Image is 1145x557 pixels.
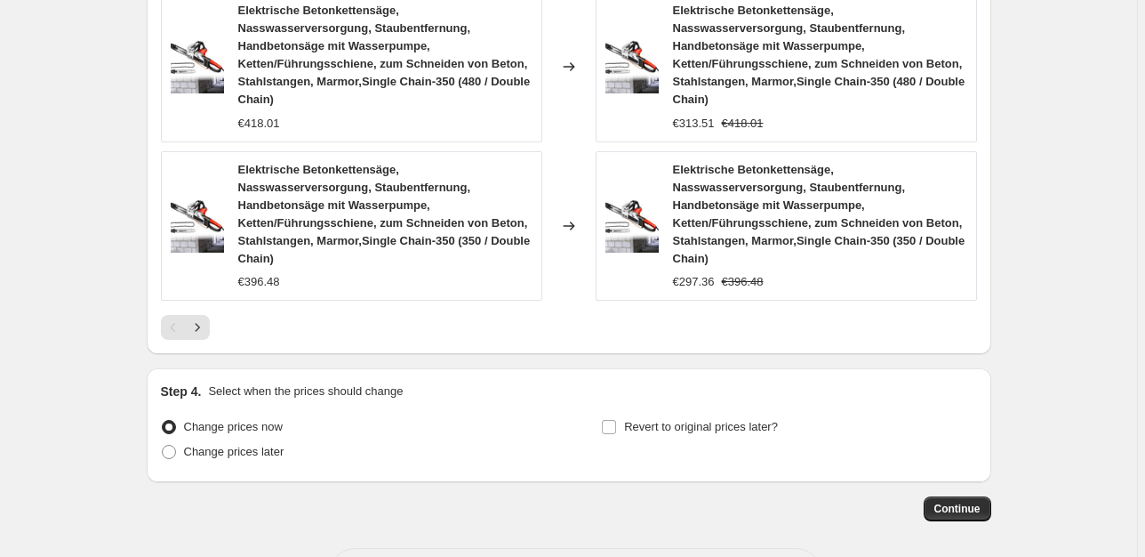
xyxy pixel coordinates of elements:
span: Elektrische Betonkettensäge, Nasswasserversorgung, Staubentfernung, Handbetonsäge mit Wasserpumpe... [238,4,531,106]
span: Change prices later [184,445,284,458]
img: 71XcmkKGpoL._AC_SL1500_80x.jpg [171,40,224,93]
div: €313.51 [673,115,715,133]
span: Revert to original prices later? [624,420,778,433]
div: €418.01 [238,115,280,133]
strike: €418.01 [722,115,764,133]
div: €297.36 [673,273,715,291]
p: Select when the prices should change [208,383,403,400]
button: Next [185,315,210,340]
span: Elektrische Betonkettensäge, Nasswasserversorgung, Staubentfernung, Handbetonsäge mit Wasserpumpe... [238,163,531,265]
span: Elektrische Betonkettensäge, Nasswasserversorgung, Staubentfernung, Handbetonsäge mit Wasserpumpe... [673,4,965,106]
img: 71XcmkKGpoL._AC_SL1500_80x.jpg [605,40,659,93]
span: Change prices now [184,420,283,433]
h2: Step 4. [161,383,202,400]
nav: Pagination [161,315,210,340]
button: Continue [924,496,991,521]
div: €396.48 [238,273,280,291]
img: 71XcmkKGpoL._AC_SL1500_80x.jpg [171,199,224,253]
img: 71XcmkKGpoL._AC_SL1500_80x.jpg [605,199,659,253]
strike: €396.48 [722,273,764,291]
span: Elektrische Betonkettensäge, Nasswasserversorgung, Staubentfernung, Handbetonsäge mit Wasserpumpe... [673,163,965,265]
span: Continue [934,502,981,516]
